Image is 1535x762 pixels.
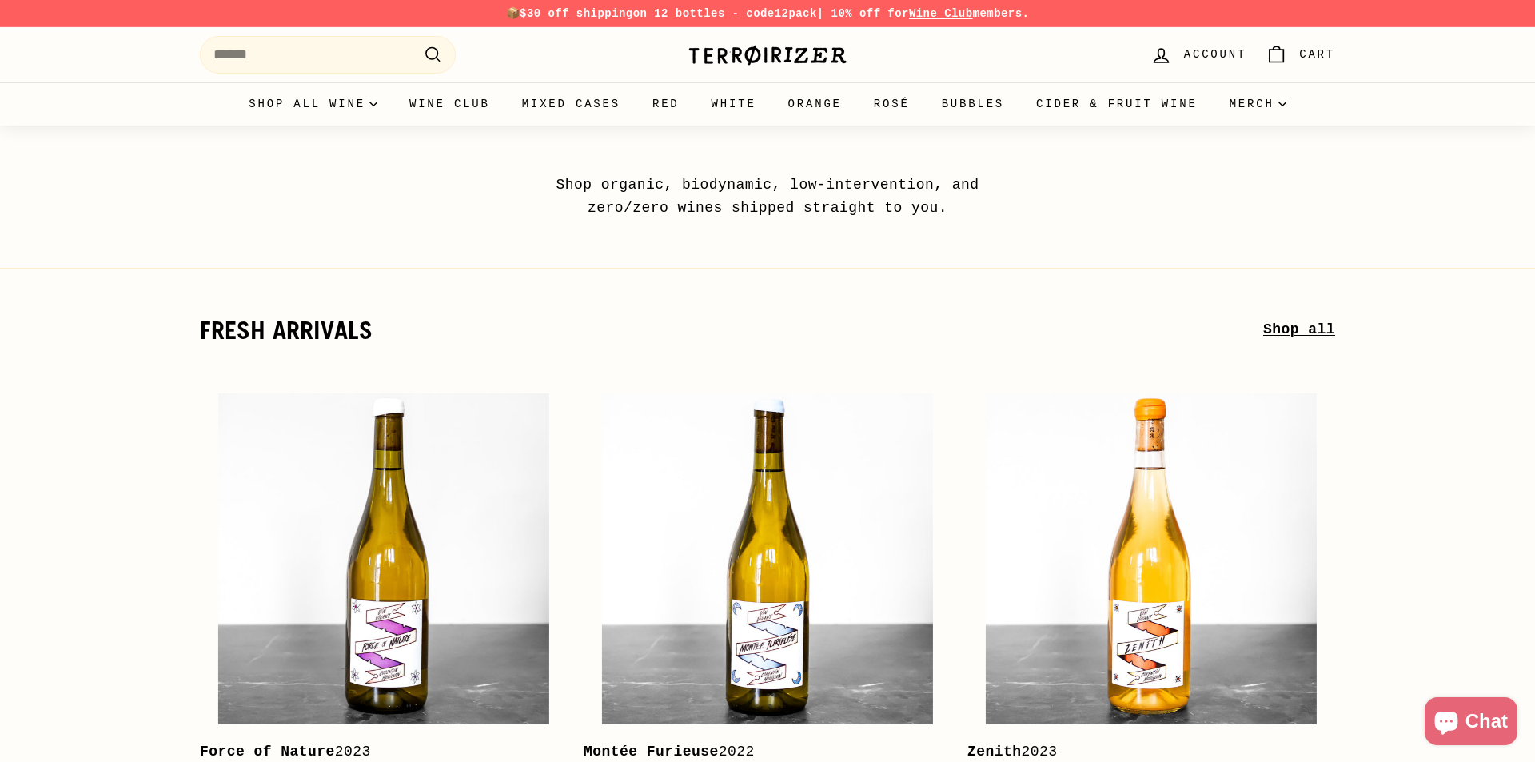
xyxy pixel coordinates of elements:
[775,7,817,20] strong: 12pack
[696,82,772,126] a: White
[168,82,1367,126] div: Primary
[858,82,926,126] a: Rosé
[520,174,1015,220] p: Shop organic, biodynamic, low-intervention, and zero/zero wines shipped straight to you.
[1141,31,1256,78] a: Account
[636,82,696,126] a: Red
[926,82,1020,126] a: Bubbles
[1214,82,1302,126] summary: Merch
[772,82,858,126] a: Orange
[1184,46,1246,63] span: Account
[1299,46,1335,63] span: Cart
[1020,82,1214,126] a: Cider & Fruit Wine
[506,82,636,126] a: Mixed Cases
[584,744,719,760] b: Montée Furieuse
[909,7,973,20] a: Wine Club
[1420,697,1522,749] inbox-online-store-chat: Shopify online store chat
[233,82,393,126] summary: Shop all wine
[200,5,1335,22] p: 📦 on 12 bottles - code | 10% off for members.
[200,744,335,760] b: Force of Nature
[520,7,633,20] span: $30 off shipping
[967,744,1022,760] b: Zenith
[200,317,1263,344] h2: fresh arrivals
[393,82,506,126] a: Wine Club
[1263,318,1335,341] a: Shop all
[1256,31,1345,78] a: Cart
